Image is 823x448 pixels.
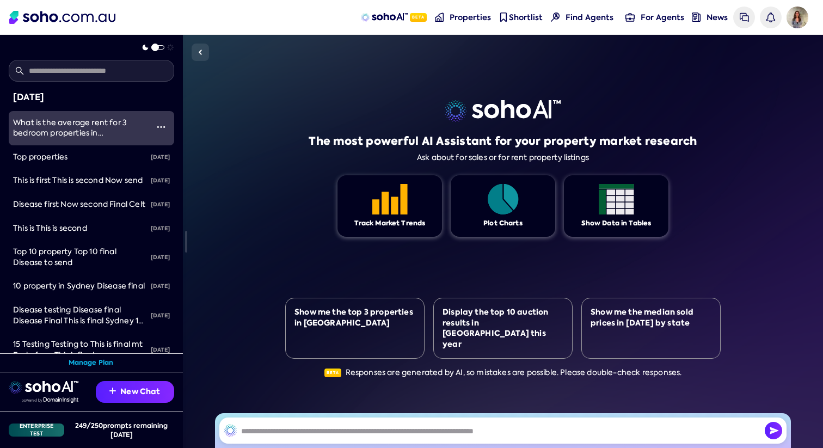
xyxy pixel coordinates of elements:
[22,397,78,403] img: Data provided by Domain Insight
[9,111,148,145] a: What is the average rent for 3 bedroom properties in [GEOGRAPHIC_DATA], [GEOGRAPHIC_DATA] over th...
[13,247,146,268] div: Top 10 property Top 10 final Disease to send
[9,145,146,169] a: Top properties
[760,7,782,28] a: Notifications
[13,281,146,292] div: 10 property in Sydney Disease final
[13,118,148,139] div: What is the average rent for 3 bedroom properties in Sydney, NSW over the last 12 months?
[450,12,491,23] span: Properties
[13,199,145,209] span: Disease first Now second Final Celt
[766,13,775,22] img: bell icon
[9,381,78,394] img: sohoai logo
[96,381,174,403] button: New Chat
[13,223,146,234] div: This is This is second
[13,175,146,186] div: This is first This is second Now send
[9,169,146,193] a: This is first This is second Now send
[740,13,749,22] img: messages icon
[13,305,144,336] span: Disease testing Disease final Disease Final This is final Sydney 10 properties
[13,247,116,267] span: Top 10 property Top 10 final Disease to send
[354,219,426,228] div: Track Market Trends
[486,184,521,214] img: Feature 1 icon
[146,304,174,328] div: [DATE]
[13,118,144,170] span: What is the average rent for 3 bedroom properties in [GEOGRAPHIC_DATA], [GEOGRAPHIC_DATA] over th...
[109,388,116,394] img: Recommendation icon
[224,424,237,437] img: SohoAI logo black
[9,217,146,241] a: This is This is second
[9,11,115,24] img: Soho Logo
[9,274,146,298] a: 10 property in Sydney Disease final
[443,307,563,349] div: Display the top 10 auction results in [GEOGRAPHIC_DATA] this year
[581,219,652,228] div: Show Data in Tables
[13,339,143,370] span: 15 Testing Testing to This is final mt End of me This is final [GEOGRAPHIC_DATA]
[417,153,589,162] div: Ask about for sales or for rent property listings
[765,422,782,439] img: Send icon
[361,13,407,22] img: sohoAI logo
[146,193,174,217] div: [DATE]
[9,424,64,437] div: Enterprise Test
[641,12,684,23] span: For Agents
[566,12,613,23] span: Find Agents
[146,217,174,241] div: [DATE]
[13,199,146,210] div: Disease first Now second Final Celt
[707,12,728,23] span: News
[69,358,114,367] a: Manage Plan
[591,307,711,328] div: Show me the median sold prices in [DATE] by state
[733,7,755,28] a: Messages
[13,339,146,360] div: 15 Testing Testing to This is final mt End of me This is final Sydney
[146,274,174,298] div: [DATE]
[435,13,444,22] img: properties-nav icon
[9,298,146,333] a: Disease testing Disease final Disease Final This is final Sydney 10 properties
[445,100,561,122] img: sohoai logo
[499,13,508,22] img: shortlist-nav icon
[13,305,146,326] div: Disease testing Disease final Disease Final This is final Sydney 10 properties
[146,169,174,193] div: [DATE]
[309,133,697,149] h1: The most powerful AI Assistant for your property market research
[13,90,170,105] div: [DATE]
[625,13,635,22] img: for-agents-nav icon
[324,369,341,377] span: Beta
[509,12,543,23] span: Shortlist
[157,122,165,131] img: More icon
[410,13,427,22] span: Beta
[324,367,682,378] div: Responses are generated by AI, so mistakes are possible. Please double-check responses.
[765,422,782,439] button: Send
[146,145,174,169] div: [DATE]
[787,7,808,28] img: Avatar of Isabelle dB
[599,184,634,214] img: Feature 1 icon
[9,333,146,367] a: 15 Testing Testing to This is final mt End of me This is final [GEOGRAPHIC_DATA]
[13,281,145,291] span: 10 property in Sydney Disease final
[294,307,415,328] div: Show me the top 3 properties in [GEOGRAPHIC_DATA]
[13,175,143,185] span: This is first This is second Now send
[13,152,67,162] span: Top properties
[483,219,523,228] div: Plot Charts
[551,13,560,22] img: Find agents icon
[13,152,146,163] div: Top properties
[13,223,87,233] span: This is This is second
[146,246,174,269] div: [DATE]
[372,184,408,214] img: Feature 1 icon
[9,240,146,274] a: Top 10 property Top 10 final Disease to send
[692,13,701,22] img: news-nav icon
[146,338,174,362] div: [DATE]
[69,421,174,439] div: 249 / 250 prompts remaining [DATE]
[9,193,146,217] a: Disease first Now second Final Celt
[194,46,207,59] img: Sidebar toggle icon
